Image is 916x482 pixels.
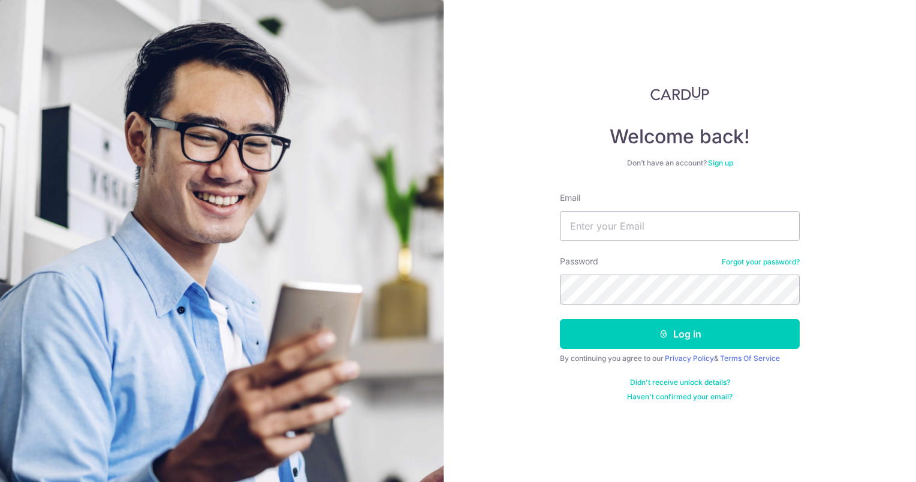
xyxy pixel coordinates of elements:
a: Didn't receive unlock details? [630,378,730,387]
a: Haven't confirmed your email? [627,392,733,402]
div: Don’t have an account? [560,158,800,168]
a: Sign up [708,158,733,167]
img: CardUp Logo [650,86,709,101]
h4: Welcome back! [560,125,800,149]
label: Password [560,255,598,267]
a: Privacy Policy [665,354,714,363]
input: Enter your Email [560,211,800,241]
a: Forgot your password? [722,257,800,267]
label: Email [560,192,580,204]
a: Terms Of Service [720,354,780,363]
button: Log in [560,319,800,349]
div: By continuing you agree to our & [560,354,800,363]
